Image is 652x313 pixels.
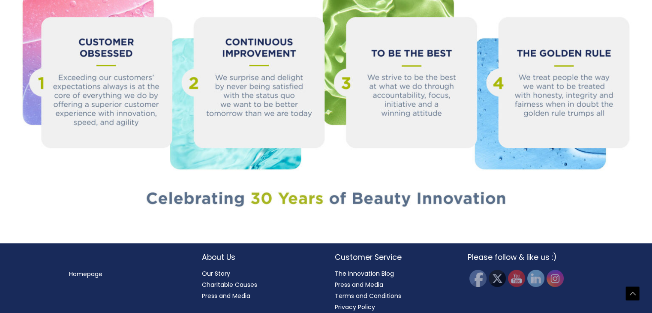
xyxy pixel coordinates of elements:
a: Press and Media [202,292,250,300]
img: Facebook [469,270,487,287]
a: Terms and Conditions [335,292,401,300]
a: The Innovation Blog [335,269,394,278]
h2: Please follow & like us :) [468,252,583,263]
a: Privacy Policy [335,303,375,311]
h2: About Us [202,252,318,263]
h2: Customer Service [335,252,451,263]
a: Charitable Causes [202,280,257,289]
a: Press and Media [335,280,383,289]
nav: Menu [69,268,185,280]
nav: About Us [202,268,318,301]
a: Homepage [69,270,102,278]
a: Our Story [202,269,230,278]
img: Twitter [489,270,506,287]
nav: Customer Service [335,268,451,313]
